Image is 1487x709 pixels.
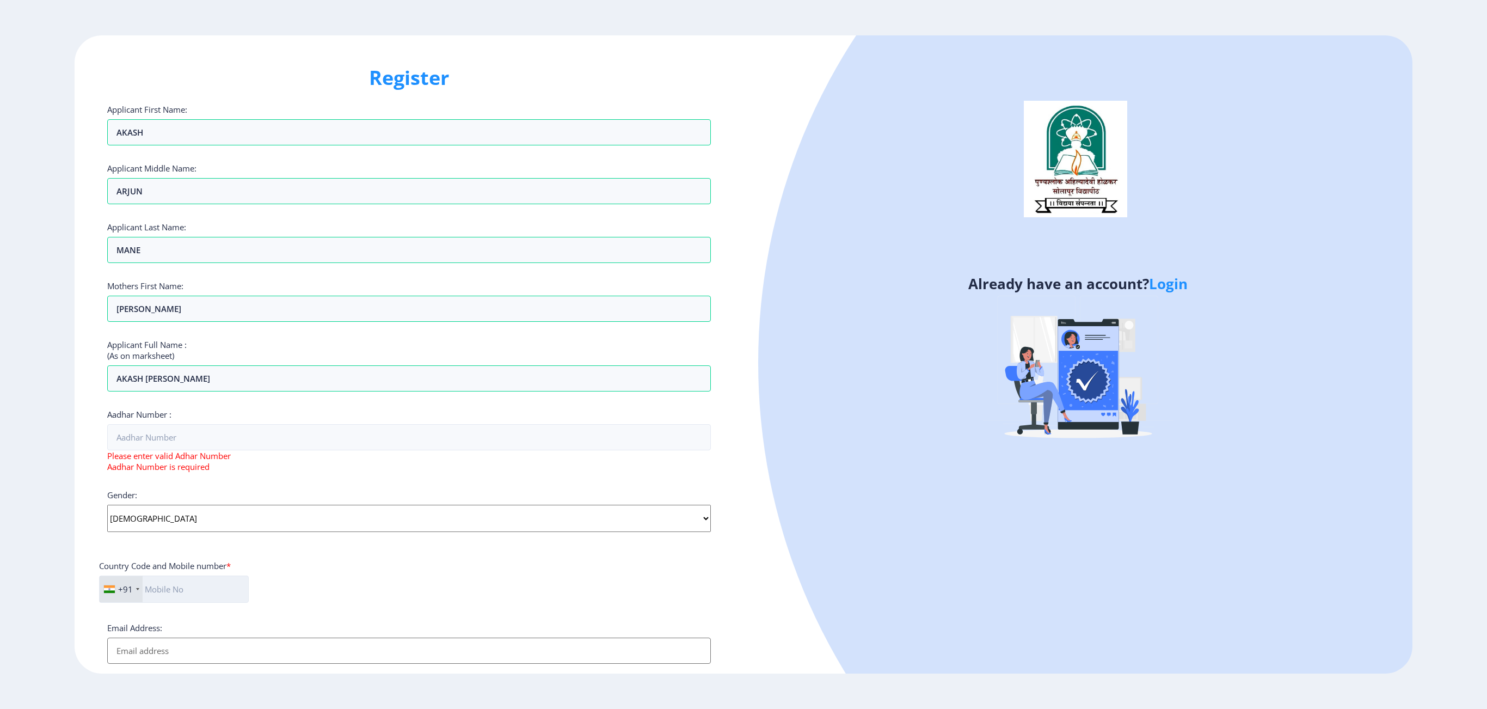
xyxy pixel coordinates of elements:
input: Email address [107,638,711,664]
input: First Name [107,178,711,204]
h4: Already have an account? [752,275,1404,292]
label: Mothers First Name: [107,280,183,291]
input: Last Name [107,296,711,322]
input: Aadhar Number [107,424,711,450]
label: Country Code and Mobile number [99,560,231,571]
span: Please enter valid Adhar Number [107,450,231,461]
div: India (भारत): +91 [100,576,143,602]
label: Email Address: [107,622,162,633]
span: Aadhar Number is required [107,461,210,472]
input: First Name [107,119,711,145]
img: logo [1024,101,1127,217]
div: +91 [118,584,133,595]
h1: Register [107,65,711,91]
input: Last Name [107,237,711,263]
a: Login [1149,274,1188,294]
input: Mobile No [99,576,249,603]
label: Applicant Middle Name: [107,163,196,174]
img: Verified-rafiki.svg [983,275,1173,466]
input: Full Name [107,365,711,392]
label: Applicant Last Name: [107,222,186,233]
label: Gender: [107,490,137,500]
label: Applicant First Name: [107,104,187,115]
label: Aadhar Number : [107,409,171,420]
label: Applicant Full Name : (As on marksheet) [107,339,187,361]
